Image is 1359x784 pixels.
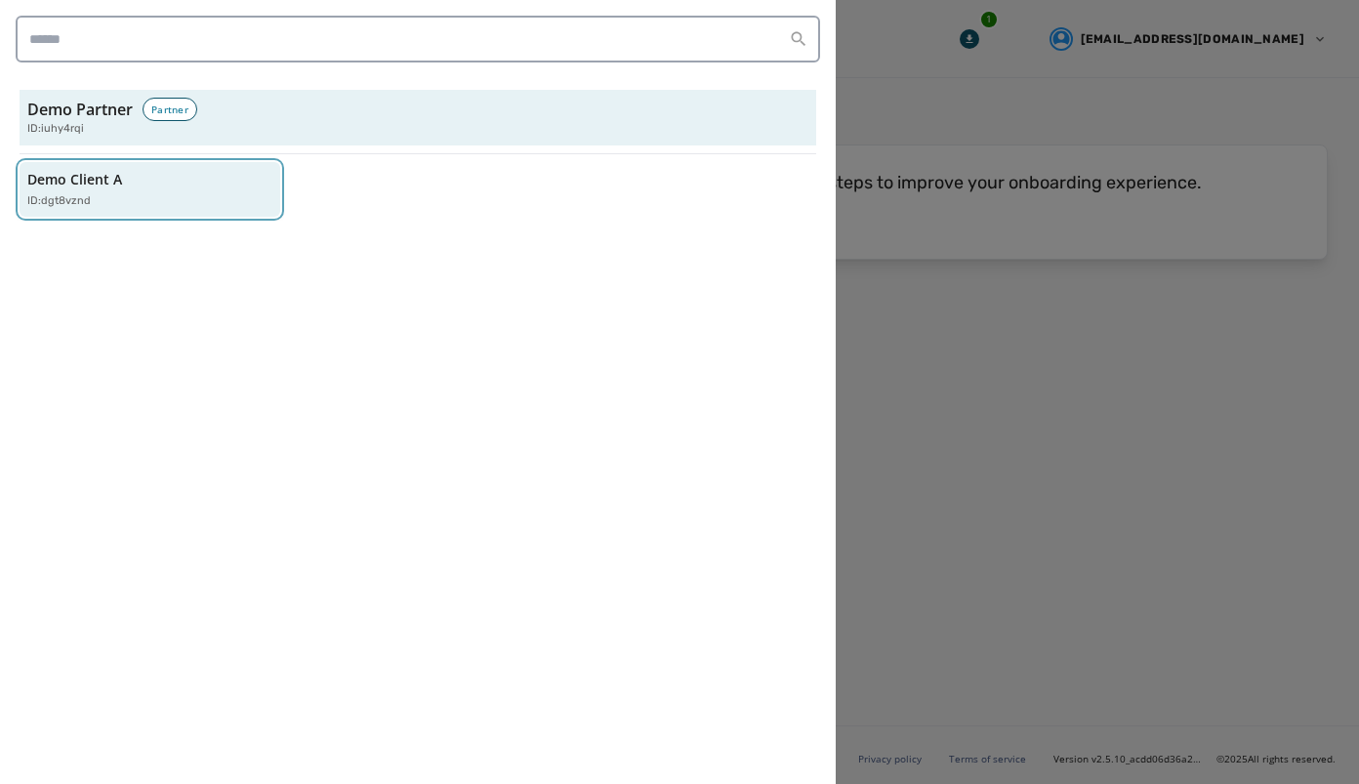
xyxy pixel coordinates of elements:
[27,193,91,210] p: ID: dgt8vznd
[20,162,280,218] button: Demo Client AID:dgt8vznd
[20,90,816,145] button: Demo PartnerPartnerID:iuhy4rqi
[143,98,197,121] div: Partner
[27,170,122,189] p: Demo Client A
[27,121,84,138] span: ID: iuhy4rqi
[27,98,133,121] h3: Demo Partner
